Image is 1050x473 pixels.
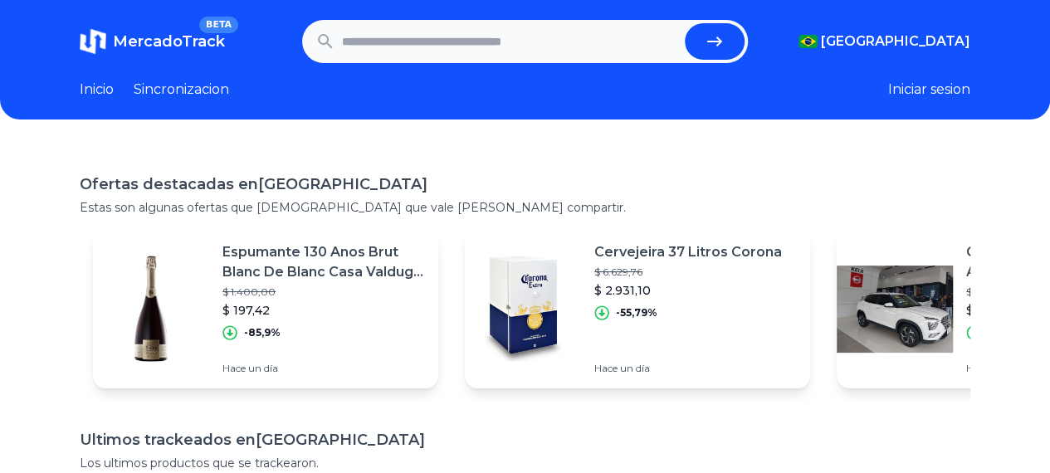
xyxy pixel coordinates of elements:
img: Brasil [798,35,818,48]
span: MercadoTrack [113,32,225,51]
p: Estas son algunas ofertas que [DEMOGRAPHIC_DATA] que vale [PERSON_NAME] compartir. [80,199,970,216]
img: MercadoTrack [80,28,106,55]
a: MercadoTrackBETA [80,28,225,55]
a: Inicio [80,80,114,100]
h1: Ofertas destacadas en [GEOGRAPHIC_DATA] [80,173,970,196]
span: BETA [199,17,238,33]
button: Iniciar sesion [888,80,970,100]
img: Featured image [93,251,209,367]
p: Espumante 130 Anos Brut Blanc De Blanc Casa Valduga 750ml [222,242,425,282]
span: [GEOGRAPHIC_DATA] [821,32,970,51]
p: $ 6.629,76 [594,266,782,279]
a: Sincronizacion [134,80,229,100]
a: Featured imageEspumante 130 Anos Brut Blanc De Blanc Casa Valduga 750ml$ 1.400,00$ 197,42-85,9%Ha... [93,229,438,388]
img: Featured image [837,251,953,367]
button: [GEOGRAPHIC_DATA] [798,32,970,51]
a: Featured imageCervejeira 37 Litros Corona$ 6.629,76$ 2.931,10-55,79%Hace un día [465,229,810,388]
p: $ 2.931,10 [594,282,782,299]
img: Featured image [465,251,581,367]
h1: Ultimos trackeados en [GEOGRAPHIC_DATA] [80,428,970,451]
p: Hace un día [594,362,782,375]
p: $ 1.400,00 [222,285,425,299]
p: Hace un día [222,362,425,375]
p: -85,9% [244,326,281,339]
p: $ 197,42 [222,302,425,319]
p: -55,79% [616,306,657,319]
p: Los ultimos productos que se trackearon. [80,455,970,471]
p: Cervejeira 37 Litros Corona [594,242,782,262]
